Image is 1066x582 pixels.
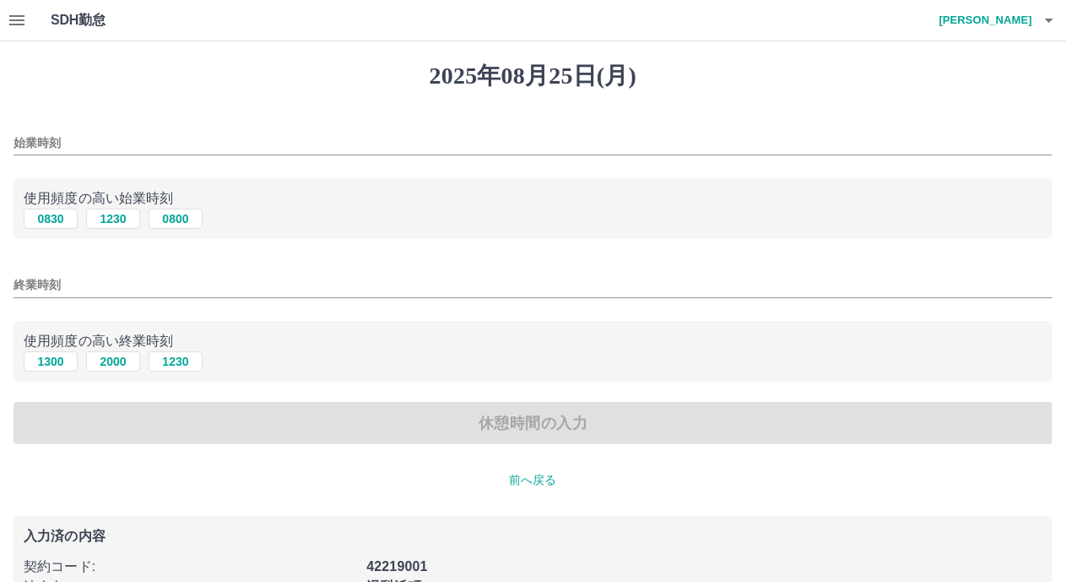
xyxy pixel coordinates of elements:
button: 1300 [24,351,78,372]
p: 入力済の内容 [24,530,1042,543]
p: 契約コード : [24,557,356,577]
button: 1230 [86,209,140,229]
p: 前へ戻る [14,471,1052,489]
b: 42219001 [366,559,427,574]
button: 2000 [86,351,140,372]
button: 0830 [24,209,78,229]
button: 1230 [149,351,203,372]
h1: 2025年08月25日(月) [14,62,1052,90]
p: 使用頻度の高い始業時刻 [24,188,1042,209]
p: 使用頻度の高い終業時刻 [24,331,1042,351]
button: 0800 [149,209,203,229]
